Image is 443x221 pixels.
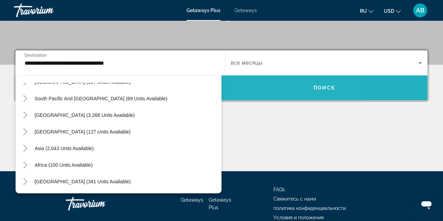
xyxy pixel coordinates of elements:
button: [GEOGRAPHIC_DATA] (127 units available) [31,126,134,138]
button: Toggle South Pacific and Oceania (69 units available) [19,93,31,105]
span: все месяцы [231,60,263,66]
button: Change language [360,6,373,16]
span: Africa (100 units available) [35,162,93,168]
a: FAQs [273,187,285,192]
span: Destination [25,53,47,57]
button: Поиск [221,75,427,100]
a: Свяжитесь с нами [273,196,316,202]
span: ru [360,8,367,14]
a: Getaways [234,8,257,13]
a: Travorium [14,1,83,19]
a: Getaways [181,197,203,203]
button: [GEOGRAPHIC_DATA] (3,268 units available) [31,109,138,121]
a: Getaways Plus [187,8,220,13]
span: USD [384,8,394,14]
button: [GEOGRAPHIC_DATA] (341 units available) [31,175,134,188]
span: AB [416,7,424,14]
button: Toggle Africa (100 units available) [19,159,31,171]
button: South Pacific and [GEOGRAPHIC_DATA] (69 units available) [31,92,171,105]
button: [GEOGRAPHIC_DATA] (197 units available) [31,76,134,88]
a: Getaways Plus [209,197,231,210]
span: [GEOGRAPHIC_DATA] (341 units available) [35,179,131,184]
button: Toggle Australia (197 units available) [19,76,31,88]
a: Travorium [66,193,135,214]
button: Toggle Asia (2,043 units available) [19,142,31,155]
a: политика конфиденциальности [273,205,346,211]
span: Поиск [314,85,335,91]
button: Africa (100 units available) [31,159,96,171]
span: [GEOGRAPHIC_DATA] (127 units available) [35,129,131,135]
button: Toggle South America (3,268 units available) [19,109,31,121]
button: Toggle Middle East (341 units available) [19,176,31,188]
button: Asia (2,043 units available) [31,142,97,155]
button: Toggle Central America (127 units available) [19,126,31,138]
a: Условия и положения [273,215,324,220]
span: South Pacific and [GEOGRAPHIC_DATA] (69 units available) [35,96,168,101]
button: Change currency [384,6,401,16]
button: User Menu [411,3,429,18]
div: Search widget [16,50,427,100]
iframe: Кнопка для запуску вікна повідомлень [415,193,437,215]
span: [GEOGRAPHIC_DATA] (3,268 units available) [35,112,135,118]
span: Asia (2,043 units available) [35,146,94,151]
